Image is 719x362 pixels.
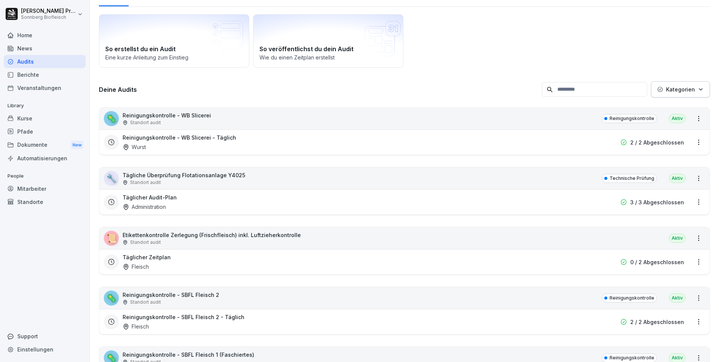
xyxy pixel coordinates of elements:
[99,14,249,68] a: So erstellst du ein AuditEine kurze Anleitung zum Einstieg
[253,14,403,68] a: So veröffentlichst du dein AuditWie du einen Zeitplan erstellst
[123,111,211,119] p: Reinigungskontrolle - WB Slicerei
[4,55,86,68] a: Audits
[130,239,161,246] p: Standort audit
[123,291,219,299] p: Reinigungskontrolle - SBFL Fleisch 2
[4,42,86,55] a: News
[4,152,86,165] a: Automatisierungen
[123,203,166,211] div: Administration
[21,8,76,14] p: [PERSON_NAME] Preßlauer
[104,171,119,186] div: 🔧
[130,299,161,306] p: Standort audit
[630,318,684,326] p: 2 / 2 Abgeschlossen
[4,29,86,42] a: Home
[4,195,86,208] a: Standorte
[4,138,86,152] a: DokumenteNew
[669,234,686,243] div: Aktiv
[4,170,86,182] p: People
[4,182,86,195] a: Mitarbeiter
[259,53,397,61] p: Wie du einen Zeitplan erstellst
[4,138,86,152] div: Dokumente
[259,44,397,53] h2: So veröffentlichst du dein Audit
[123,253,171,261] h3: Täglicher Zeitplan
[651,81,710,97] button: Kategorien
[71,141,83,149] div: New
[630,198,684,206] p: 3 / 3 Abgeschlossen
[123,231,301,239] p: Etikettenkontrolle Zerlegung (Frischfleisch) inkl. Luftzieherkontrolle
[669,114,686,123] div: Aktiv
[4,125,86,138] a: Pfade
[104,231,119,246] div: 📜
[669,294,686,303] div: Aktiv
[669,174,686,183] div: Aktiv
[105,53,243,61] p: Eine kurze Anleitung zum Einstieg
[123,171,245,179] p: Tägliche Überprüfung Flotationsanlage Y4025
[630,258,684,266] p: 0 / 2 Abgeschlossen
[123,263,149,271] div: Fleisch
[123,322,149,330] div: Fleisch
[4,112,86,125] a: Kurse
[610,175,654,182] p: Technische Prüfung
[130,179,161,186] p: Standort audit
[105,44,243,53] h2: So erstellst du ein Audit
[610,354,654,361] p: Reinigungskontrolle
[123,313,244,321] h3: Reinigungskontrolle - SBFL Fleisch 2 - Täglich
[4,68,86,81] a: Berichte
[610,295,654,301] p: Reinigungskontrolle
[4,330,86,343] div: Support
[610,115,654,122] p: Reinigungskontrolle
[4,100,86,112] p: Library
[21,15,76,20] p: Sonnberg Biofleisch
[123,193,177,201] h3: Täglicher Audit-Plan
[99,85,538,94] h3: Deine Audits
[123,143,146,151] div: Wurst
[104,291,119,306] div: 🦠
[104,111,119,126] div: 🦠
[123,351,254,359] p: Reinigungskontrolle - SBFL Fleisch 1 (Faschiertes)
[123,134,236,141] h3: Reinigungskontrolle - WB Slicerei - Täglich
[666,85,695,93] p: Kategorien
[130,119,161,126] p: Standort audit
[4,343,86,356] a: Einstellungen
[4,81,86,94] a: Veranstaltungen
[630,138,684,146] p: 2 / 2 Abgeschlossen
